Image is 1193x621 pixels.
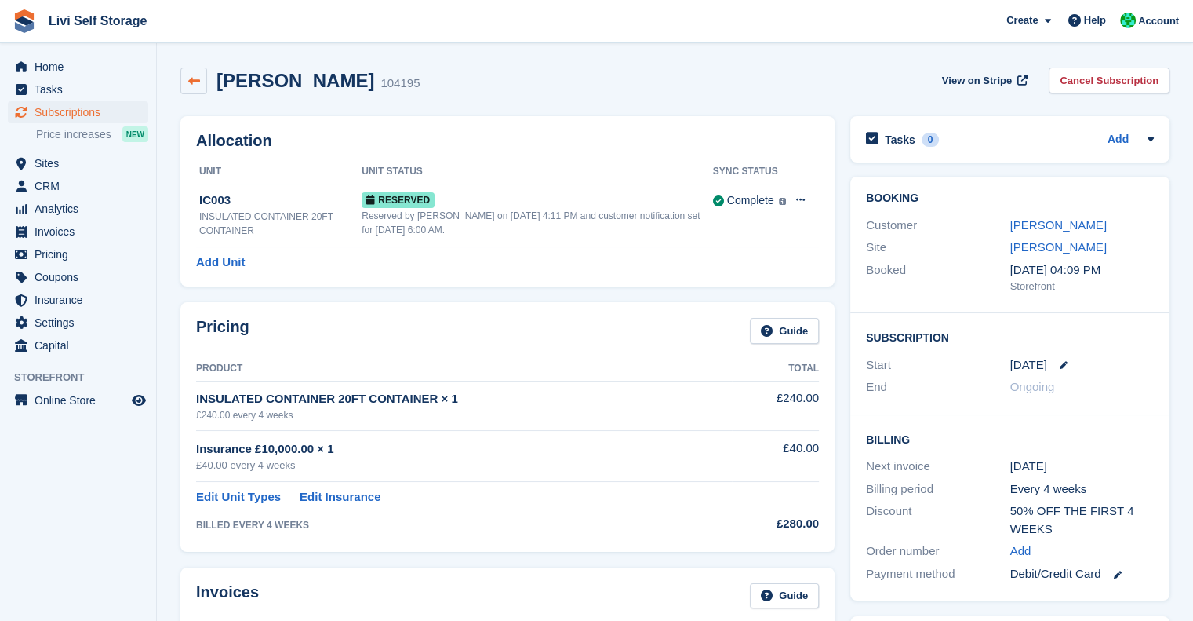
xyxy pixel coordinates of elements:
a: Add Unit [196,254,245,272]
h2: Subscription [866,329,1154,345]
h2: Invoices [196,583,259,609]
a: menu [8,289,148,311]
span: Sites [35,152,129,174]
img: icon-info-grey-7440780725fd019a000dd9b08b2336e03edf1995a4989e88bcd33f0948082b44.svg [779,198,786,205]
span: Storefront [14,370,156,385]
div: Billing period [866,480,1010,499]
a: menu [8,334,148,356]
div: Discount [866,502,1010,538]
a: [PERSON_NAME] [1010,218,1107,232]
time: 2025-09-03 00:00:00 UTC [1010,356,1047,374]
a: menu [8,101,148,123]
span: Help [1084,13,1106,28]
div: £40.00 every 4 weeks [196,458,732,473]
a: menu [8,221,148,243]
a: Guide [750,318,819,344]
span: Online Store [35,389,129,411]
span: Price increases [36,127,111,142]
div: £240.00 every 4 weeks [196,408,732,422]
div: [DATE] [1010,458,1155,476]
h2: Pricing [196,318,249,344]
span: Settings [35,312,129,334]
a: [PERSON_NAME] [1010,240,1107,254]
th: Sync Status [713,159,786,184]
span: Create [1006,13,1038,28]
div: Complete [727,192,774,209]
span: Subscriptions [35,101,129,123]
span: View on Stripe [942,73,1012,89]
a: Cancel Subscription [1049,68,1169,93]
div: Site [866,239,1010,257]
div: Insurance £10,000.00 × 1 [196,440,732,458]
div: INSULATED CONTAINER 20FT CONTAINER [199,210,362,238]
a: Price increases NEW [36,126,148,143]
a: menu [8,312,148,334]
div: Payment method [866,565,1010,583]
td: £240.00 [732,381,819,430]
span: Invoices [35,221,129,243]
a: menu [8,243,148,265]
img: Joe Robertson [1120,13,1136,28]
div: 0 [922,133,940,147]
div: IC003 [199,192,362,210]
a: Add [1010,542,1031,561]
h2: Tasks [885,133,915,147]
span: Pricing [35,243,129,265]
a: Guide [750,583,819,609]
div: 104195 [380,75,420,93]
th: Total [732,356,819,382]
div: Order number [866,542,1010,561]
span: CRM [35,175,129,197]
span: Capital [35,334,129,356]
div: BILLED EVERY 4 WEEKS [196,518,732,532]
span: Account [1138,13,1179,29]
a: menu [8,152,148,174]
div: Every 4 weeks [1010,480,1155,499]
div: End [866,378,1010,396]
td: £40.00 [732,431,819,482]
img: stora-icon-8386f47178a22dfd0bd8f6a31ec36ba5ce8667c1dd55bd0f319d3a0aa187defe.svg [13,9,36,33]
span: Analytics [35,198,129,220]
th: Product [196,356,732,382]
a: Edit Unit Types [196,488,281,506]
div: Start [866,356,1010,374]
div: 50% OFF THE FIRST 4 WEEKS [1010,502,1155,538]
a: Preview store [129,391,148,410]
th: Unit Status [362,159,713,184]
h2: [PERSON_NAME] [216,70,374,91]
div: Next invoice [866,458,1010,476]
a: menu [8,175,148,197]
div: Booked [866,261,1010,294]
a: Add [1108,131,1129,149]
a: Edit Insurance [300,488,380,506]
div: Storefront [1010,279,1155,294]
span: Tasks [35,79,129,100]
th: Unit [196,159,362,184]
div: Customer [866,217,1010,235]
div: £280.00 [732,515,819,533]
span: Insurance [35,289,129,311]
a: menu [8,389,148,411]
a: Livi Self Storage [42,8,153,34]
span: Reserved [362,192,435,208]
a: menu [8,79,148,100]
a: menu [8,56,148,78]
div: [DATE] 04:09 PM [1010,261,1155,279]
span: Home [35,56,129,78]
a: View on Stripe [936,68,1031,93]
h2: Allocation [196,132,819,150]
span: Ongoing [1010,380,1055,393]
h2: Billing [866,431,1154,447]
h2: Booking [866,192,1154,205]
div: NEW [122,126,148,142]
div: Reserved by [PERSON_NAME] on [DATE] 4:11 PM and customer notification set for [DATE] 6:00 AM. [362,209,713,237]
a: menu [8,266,148,288]
span: Coupons [35,266,129,288]
a: menu [8,198,148,220]
div: Debit/Credit Card [1010,565,1155,583]
div: INSULATED CONTAINER 20FT CONTAINER × 1 [196,390,732,408]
